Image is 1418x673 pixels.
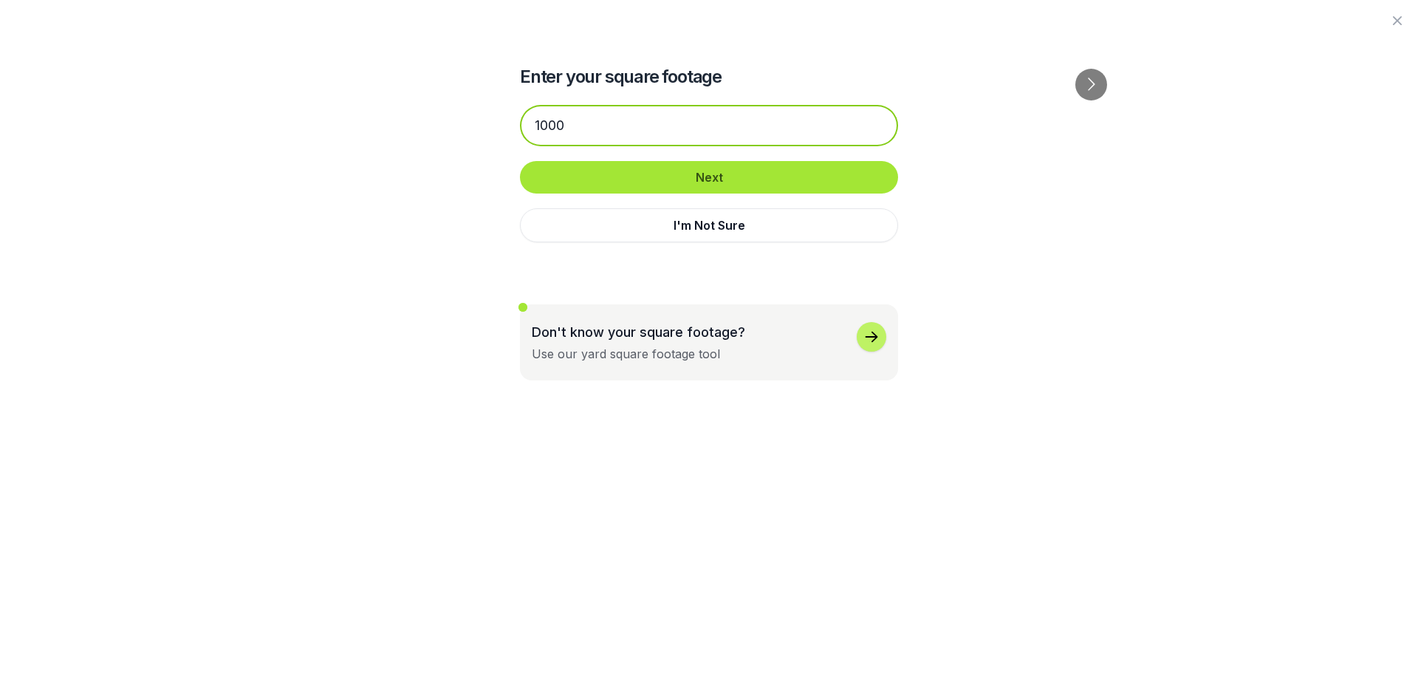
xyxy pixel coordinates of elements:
button: Go to next slide [1075,69,1107,100]
button: Don't know your square footage?Use our yard square footage tool [520,304,898,380]
button: I'm Not Sure [520,208,898,242]
button: Next [520,161,898,194]
p: Don't know your square footage? [532,322,745,342]
div: Use our yard square footage tool [532,345,720,363]
h2: Enter your square footage [520,65,898,89]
